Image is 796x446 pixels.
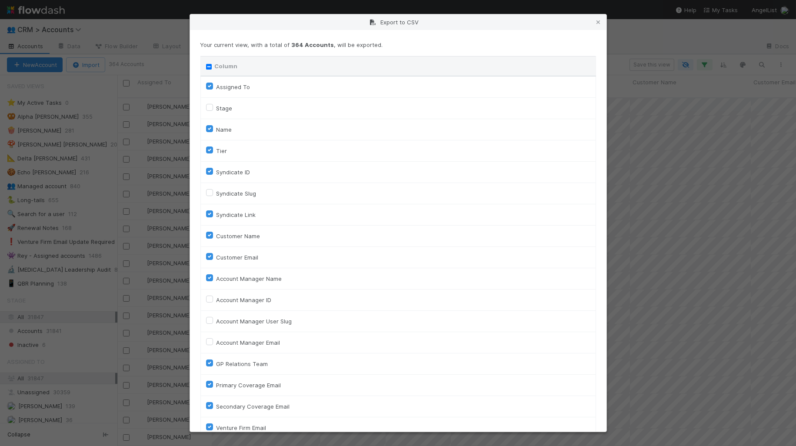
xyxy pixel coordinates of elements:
label: Stage [216,103,233,113]
p: Your current view, with a total of , will be exported. [200,40,596,49]
label: Column [215,62,238,70]
label: Name [216,124,232,135]
label: Venture Firm Email [216,423,266,433]
label: Customer Name [216,231,260,241]
label: Syndicate Link [216,210,256,220]
label: GP Relations Team [216,359,268,369]
strong: 364 Accounts [292,41,334,48]
label: Syndicate Slug [216,188,256,199]
label: Syndicate ID [216,167,250,177]
label: Customer Email [216,252,259,263]
label: Account Manager User Slug [216,316,292,326]
label: Account Manager ID [216,295,272,305]
label: Primary Coverage Email [216,380,281,390]
div: Export to CSV [190,14,606,30]
label: Account Manager Email [216,337,280,348]
label: Secondary Coverage Email [216,401,290,412]
label: Assigned To [216,82,250,92]
label: Account Manager Name [216,273,282,284]
label: Tier [216,146,227,156]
